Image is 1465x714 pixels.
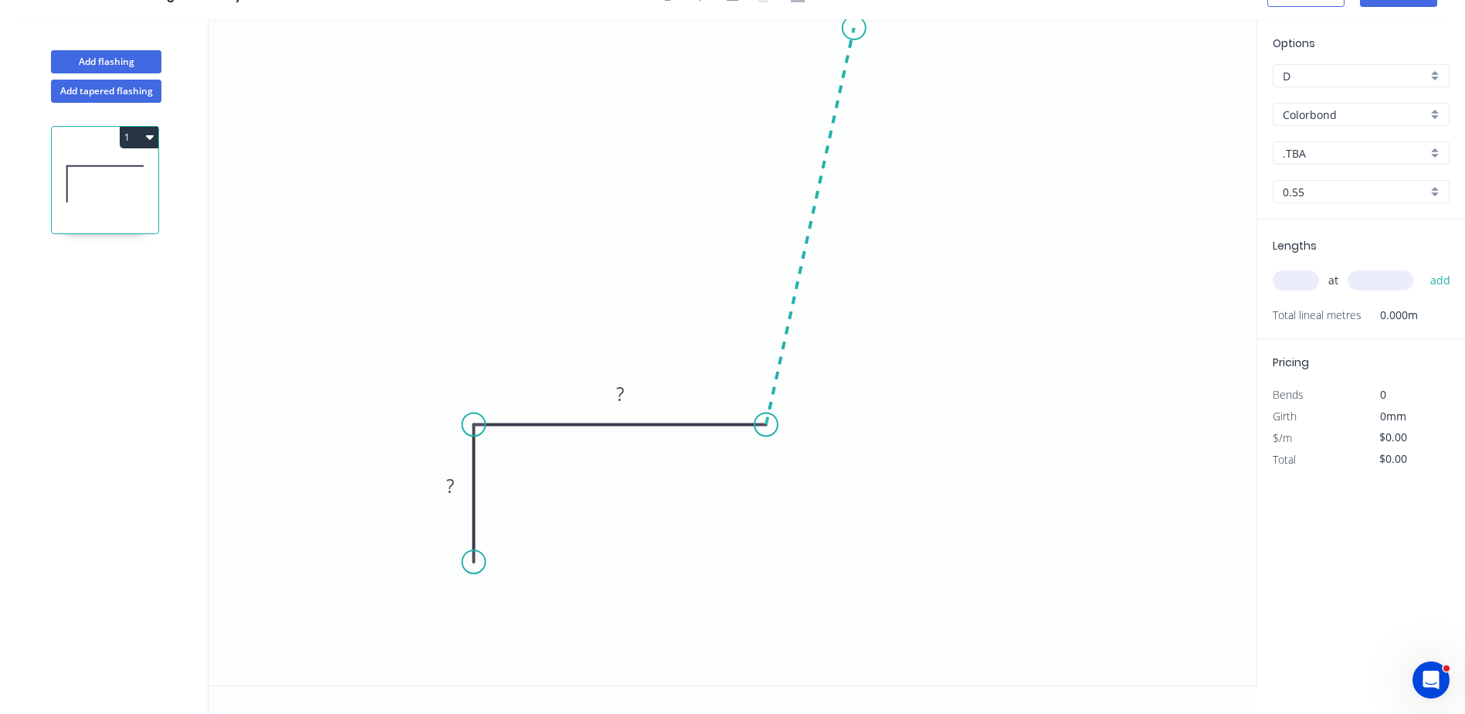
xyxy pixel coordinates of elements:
input: Colour [1283,145,1427,161]
span: at [1328,270,1338,291]
button: add [1423,267,1459,294]
input: Price level [1283,68,1427,84]
span: Pricing [1273,355,1309,370]
iframe: Intercom live chat [1412,661,1450,699]
button: 1 [120,127,158,148]
tspan: ? [446,473,454,498]
span: Bends [1273,387,1304,402]
button: Add flashing [51,50,161,73]
svg: 0 [209,19,1256,685]
span: Lengths [1273,238,1317,253]
tspan: ? [616,381,624,406]
span: Total [1273,452,1296,467]
span: $/m [1273,430,1292,445]
span: 0mm [1380,409,1406,423]
span: Girth [1273,409,1297,423]
span: Options [1273,36,1315,51]
span: 0.000m [1362,304,1418,326]
input: Material [1283,107,1427,123]
button: Add tapered flashing [51,80,161,103]
span: 0 [1380,387,1386,402]
span: Total lineal metres [1273,304,1362,326]
input: Thickness [1283,184,1427,200]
